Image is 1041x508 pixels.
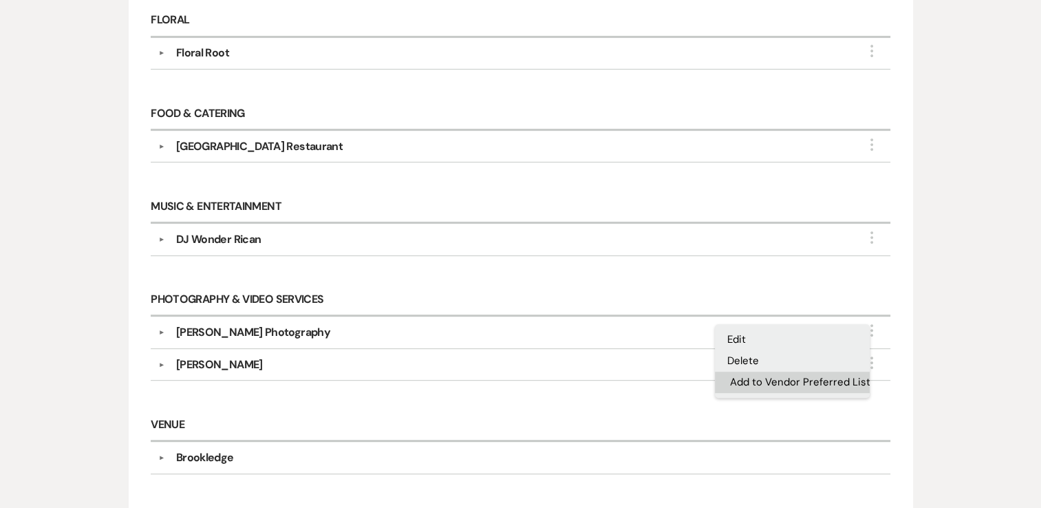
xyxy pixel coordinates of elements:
[151,191,890,224] h6: Music & Entertainment
[153,143,170,150] button: ▼
[153,236,170,243] button: ▼
[153,454,170,461] button: ▼
[153,361,170,368] button: ▼
[176,357,263,373] div: [PERSON_NAME]
[176,138,343,155] div: [GEOGRAPHIC_DATA] Restaurant
[151,6,890,38] h6: Floral
[715,372,870,393] button: Add to Vendor Preferred List
[153,50,170,56] button: ▼
[151,98,890,131] h6: Food & Catering
[176,231,261,248] div: DJ Wonder Rican
[715,329,870,350] button: Edit
[153,329,170,336] button: ▼
[151,410,890,442] h6: Venue
[176,324,330,341] div: [PERSON_NAME] Photography
[176,45,229,61] div: Floral Root
[715,350,870,372] button: Delete
[176,449,234,466] div: Brookledge
[151,285,890,317] h6: Photography & Video Services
